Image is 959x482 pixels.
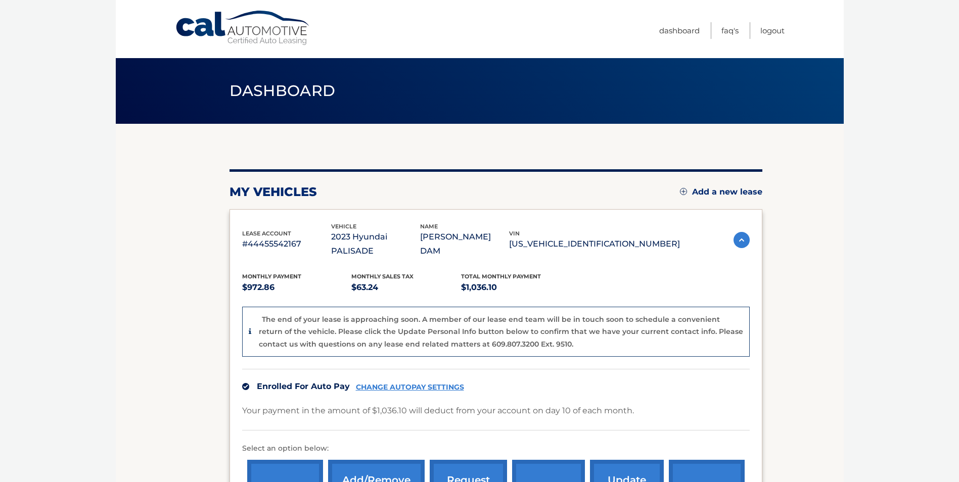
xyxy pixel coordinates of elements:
a: Logout [760,22,785,39]
p: Your payment in the amount of $1,036.10 will deduct from your account on day 10 of each month. [242,404,634,418]
p: $63.24 [351,280,461,295]
p: [US_VEHICLE_IDENTIFICATION_NUMBER] [509,237,680,251]
a: CHANGE AUTOPAY SETTINGS [356,383,464,392]
p: [PERSON_NAME] DAM [420,230,509,258]
span: Dashboard [230,81,336,100]
a: FAQ's [721,22,739,39]
p: The end of your lease is approaching soon. A member of our lease end team will be in touch soon t... [259,315,743,349]
img: add.svg [680,188,687,195]
span: vin [509,230,520,237]
span: Enrolled For Auto Pay [257,381,350,391]
img: accordion-active.svg [734,232,750,248]
span: lease account [242,230,291,237]
img: check.svg [242,383,249,390]
p: $972.86 [242,280,352,295]
p: $1,036.10 [461,280,571,295]
h2: my vehicles [230,184,317,200]
span: name [420,223,438,230]
span: Total Monthly Payment [461,273,541,280]
span: Monthly Payment [242,273,301,280]
span: vehicle [331,223,356,230]
p: #44455542167 [242,237,331,251]
p: 2023 Hyundai PALISADE [331,230,420,258]
span: Monthly sales Tax [351,273,414,280]
a: Cal Automotive [175,10,311,46]
p: Select an option below: [242,443,750,455]
a: Dashboard [659,22,700,39]
a: Add a new lease [680,187,762,197]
